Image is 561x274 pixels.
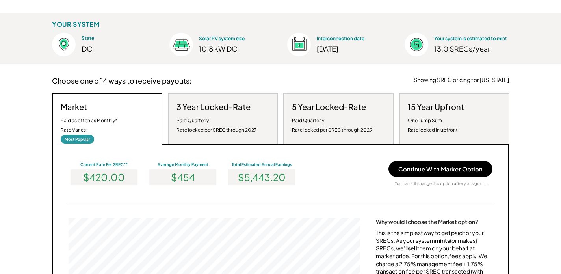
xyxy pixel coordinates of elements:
[434,44,509,53] div: 13.0 SRECs/year
[169,33,193,56] img: Size%403x.png
[292,116,372,135] div: Paid Quarterly Rate locked per SREC through 2029
[61,116,117,135] div: Paid as often as Monthly* Rate Varies
[287,33,311,56] img: Interconnection%403x.png
[435,237,450,244] strong: mints
[61,135,94,144] div: Most Popular
[408,244,417,252] strong: sell
[408,102,464,112] h3: 15 Year Upfront
[176,102,251,112] h3: 3 Year Locked-Rate
[147,162,218,167] div: Average Monthly Payment
[317,35,386,42] div: Interconnection date
[71,169,137,185] div: $420.00
[199,35,268,42] div: Solar PV system size
[449,252,476,259] a: fees apply
[228,169,295,185] div: $5,443.20
[82,44,150,54] div: DC
[149,169,216,185] div: $454
[52,33,76,56] img: Location%403x.png
[176,116,257,135] div: Paid Quarterly Rate locked per SREC through 2027
[388,161,492,177] button: Continue With Market Option
[69,162,139,167] div: Current Rate Per SREC**
[414,76,509,84] div: Showing SREC pricing for [US_STATE]
[395,181,487,186] div: You can still change this option after you sign up.
[376,218,478,225] div: Why would I choose the Market option?
[405,33,428,56] img: Estimated%403x.png
[61,102,87,112] h3: Market
[199,44,268,53] div: 10.8 kW DC
[52,76,192,85] h3: Choose one of 4 ways to receive payouts:
[317,44,386,53] div: [DATE]
[226,162,297,167] div: Total Estimated Annual Earnings
[408,116,458,135] div: One Lump Sum Rate locked in upfront
[434,35,507,42] div: Your system is estimated to mint
[52,21,100,29] div: YOUR SYSTEM
[82,35,150,42] div: State
[292,102,366,112] h3: 5 Year Locked-Rate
